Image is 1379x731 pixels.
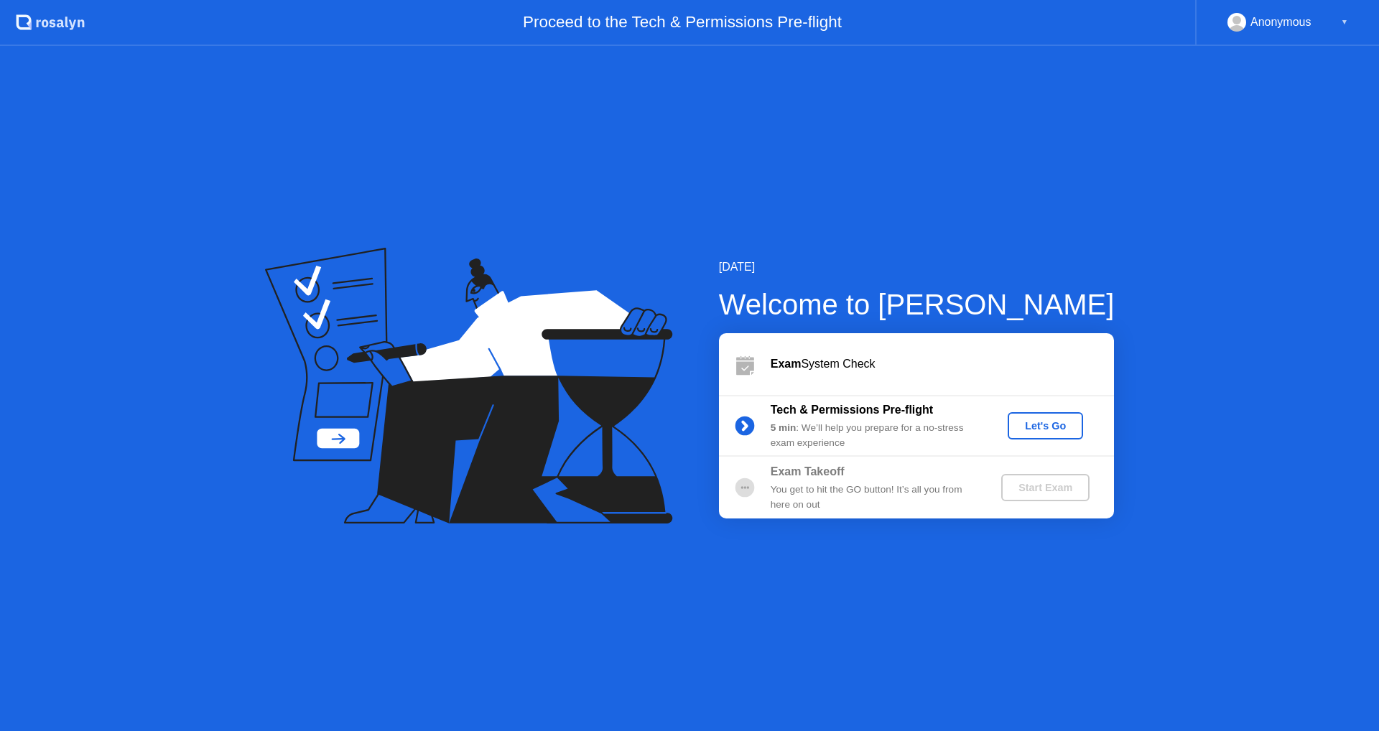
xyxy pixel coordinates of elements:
b: Exam Takeoff [771,465,845,478]
div: Let's Go [1013,420,1077,432]
div: You get to hit the GO button! It’s all you from here on out [771,483,978,512]
div: Anonymous [1250,13,1311,32]
div: : We’ll help you prepare for a no-stress exam experience [771,421,978,450]
div: [DATE] [719,259,1115,276]
div: Start Exam [1007,482,1084,493]
button: Start Exam [1001,474,1090,501]
b: Tech & Permissions Pre-flight [771,404,933,416]
button: Let's Go [1008,412,1083,439]
div: System Check [771,355,1114,373]
div: Welcome to [PERSON_NAME] [719,283,1115,326]
b: Exam [771,358,802,370]
div: ▼ [1341,13,1348,32]
b: 5 min [771,422,797,433]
